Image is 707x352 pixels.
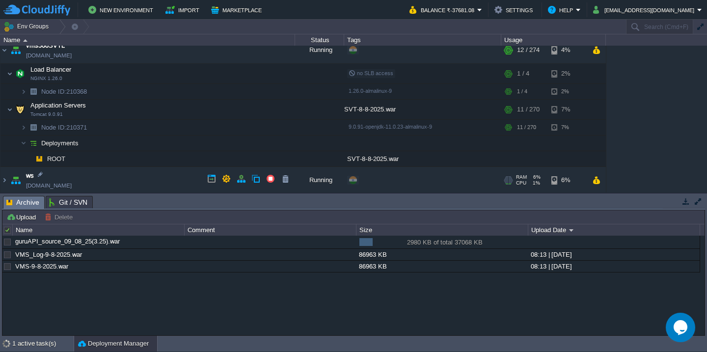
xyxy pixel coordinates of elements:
[15,251,82,258] a: VMS_Log-9-8-2025.war
[40,123,88,132] span: 210371
[78,339,149,349] button: Deployment Manager
[517,100,540,119] div: 11 / 270
[6,196,39,209] span: Archive
[40,123,88,132] a: Node ID:210371
[41,88,66,95] span: Node ID:
[295,37,344,63] div: Running
[26,41,65,51] a: vms560SVTL
[531,174,541,180] span: 6%
[27,84,40,99] img: AMDAwAAAACH5BAEAAAAALAAAAAABAAEAAAICRAEAOw==
[13,224,184,236] div: Name
[49,196,87,208] span: Git / SVN
[40,139,80,147] a: Deployments
[551,84,583,99] div: 2%
[27,135,40,151] img: AMDAwAAAACH5BAEAAAAALAAAAAABAAEAAAICRAEAOw==
[362,238,528,249] div: 2980 KB of total 37068 KB
[349,70,393,76] span: no SLB access
[409,4,477,16] button: Balance ₹-37681.08
[666,313,697,342] iframe: chat widget
[593,4,697,16] button: [EMAIL_ADDRESS][DOMAIN_NAME]
[13,236,184,247] div: guruAPI_source_09_08_25(3.25).war
[344,100,501,119] div: SVT-8-8-2025.war
[502,34,605,46] div: Usage
[13,100,27,119] img: AMDAwAAAACH5BAEAAAAALAAAAAABAAEAAAICRAEAOw==
[548,4,576,16] button: Help
[6,213,39,221] button: Upload
[40,87,88,96] span: 210368
[21,84,27,99] img: AMDAwAAAACH5BAEAAAAALAAAAAABAAEAAAICRAEAOw==
[528,261,699,272] div: 08:13 | [DATE]
[356,261,527,272] div: 86963 KB
[32,151,46,166] img: AMDAwAAAACH5BAEAAAAALAAAAAABAAEAAAICRAEAOw==
[528,249,699,260] div: 08:13 | [DATE]
[551,37,583,63] div: 4%
[349,88,392,94] span: 1.26.0-almalinux-9
[551,167,583,193] div: 6%
[345,34,501,46] div: Tags
[295,167,344,193] div: Running
[7,64,13,83] img: AMDAwAAAACH5BAEAAAAALAAAAAABAAEAAAICRAEAOw==
[21,120,27,135] img: AMDAwAAAACH5BAEAAAAALAAAAAABAAEAAAICRAEAOw==
[9,167,23,193] img: AMDAwAAAACH5BAEAAAAALAAAAAABAAEAAAICRAEAOw==
[185,224,356,236] div: Comment
[211,4,265,16] button: Marketplace
[517,37,540,63] div: 12 / 274
[12,336,74,352] div: 1 active task(s)
[29,65,73,74] span: Load Balancer
[27,151,32,166] img: AMDAwAAAACH5BAEAAAAALAAAAAABAAEAAAICRAEAOw==
[529,224,700,236] div: Upload Date
[551,100,583,119] div: 7%
[88,4,156,16] button: New Environment
[23,39,27,42] img: AMDAwAAAACH5BAEAAAAALAAAAAABAAEAAAICRAEAOw==
[551,120,583,135] div: 7%
[357,224,528,236] div: Size
[517,84,527,99] div: 1 / 4
[517,120,536,135] div: 11 / 270
[45,213,76,221] button: Delete
[344,151,501,166] div: SVT-8-8-2025.war
[27,120,40,135] img: AMDAwAAAACH5BAEAAAAALAAAAAABAAEAAAICRAEAOw==
[1,34,295,46] div: Name
[21,135,27,151] img: AMDAwAAAACH5BAEAAAAALAAAAAABAAEAAAICRAEAOw==
[26,51,72,60] a: [DOMAIN_NAME]
[0,167,8,193] img: AMDAwAAAACH5BAEAAAAALAAAAAABAAEAAAICRAEAOw==
[29,101,87,109] span: Application Servers
[7,100,13,119] img: AMDAwAAAACH5BAEAAAAALAAAAAABAAEAAAICRAEAOw==
[46,155,67,163] a: ROOT
[165,4,202,16] button: Import
[26,171,34,181] a: ws
[516,174,527,180] span: RAM
[296,34,344,46] div: Status
[30,76,62,81] span: NGINX 1.26.0
[3,20,52,33] button: Env Groups
[40,87,88,96] a: Node ID:210368
[530,180,540,186] span: 1%
[29,66,73,73] a: Load BalancerNGINX 1.26.0
[9,37,23,63] img: AMDAwAAAACH5BAEAAAAALAAAAAABAAEAAAICRAEAOw==
[356,249,527,260] div: 86963 KB
[15,263,68,270] a: VMS-9-8-2025.war
[3,4,70,16] img: CloudJiffy
[516,180,526,186] span: CPU
[517,64,529,83] div: 1 / 4
[30,111,63,117] span: Tomcat 9.0.91
[29,102,87,109] a: Application ServersTomcat 9.0.91
[26,181,72,190] a: [DOMAIN_NAME]
[349,124,432,130] span: 9.0.91-openjdk-11.0.23-almalinux-9
[0,37,8,63] img: AMDAwAAAACH5BAEAAAAALAAAAAABAAEAAAICRAEAOw==
[41,124,66,131] span: Node ID:
[551,64,583,83] div: 2%
[13,64,27,83] img: AMDAwAAAACH5BAEAAAAALAAAAAABAAEAAAICRAEAOw==
[494,4,536,16] button: Settings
